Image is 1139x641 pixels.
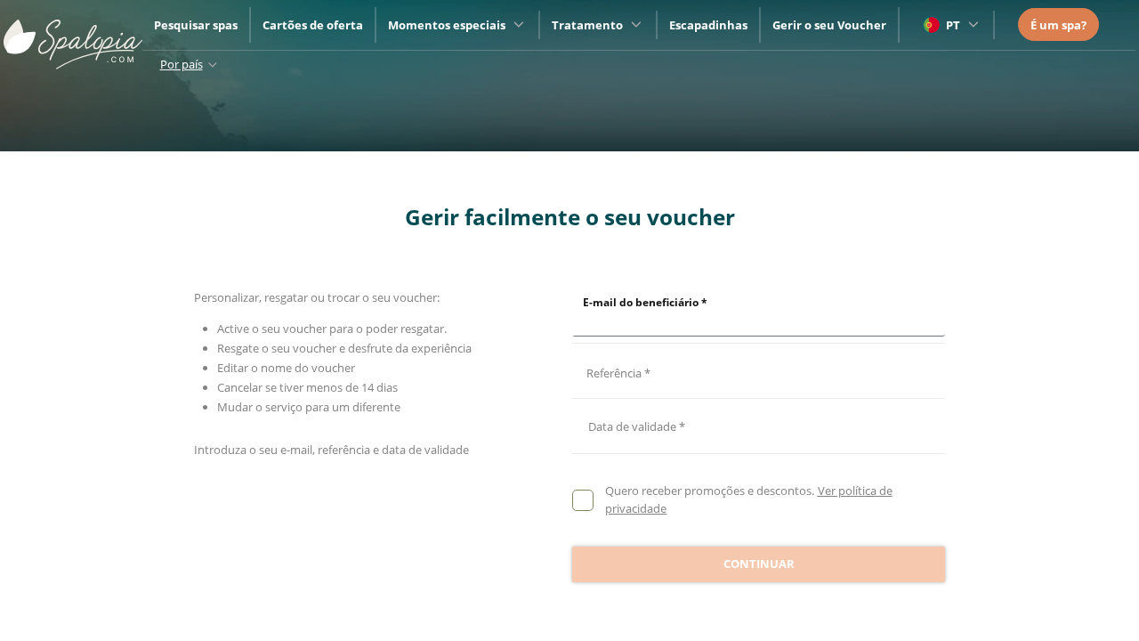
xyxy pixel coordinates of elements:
button: Continuar [572,547,945,582]
span: Continuar [723,556,795,573]
span: Gerir facilmente o seu voucher [405,202,735,231]
span: Quero receber promoções e descontos. [605,483,814,499]
span: Editar o nome do voucher [217,360,355,376]
span: Active o seu voucher para o poder resgatar. [217,320,447,337]
span: Personalizar, resgatar ou trocar o seu voucher: [194,289,440,305]
a: Escapadinhas [669,17,747,33]
span: Por país [160,56,203,72]
a: É um spa? [1030,15,1086,35]
span: É um spa? [1030,17,1086,33]
a: Ver política de privacidade [605,483,892,516]
a: Cartões de oferta [263,17,363,33]
span: Introduza o seu e-mail, referência e data de validade [194,442,469,458]
span: Resgate o seu voucher e desfrute da experiência [217,340,472,356]
img: ImgLogoSpalopia.BvClDcEz.svg [4,2,142,69]
a: Pesquisar spas [154,17,238,33]
span: Mudar o serviço para um diferente [217,399,400,415]
span: Cancelar se tiver menos de 14 dias [217,379,398,395]
a: Gerir o seu Voucher [772,17,886,33]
